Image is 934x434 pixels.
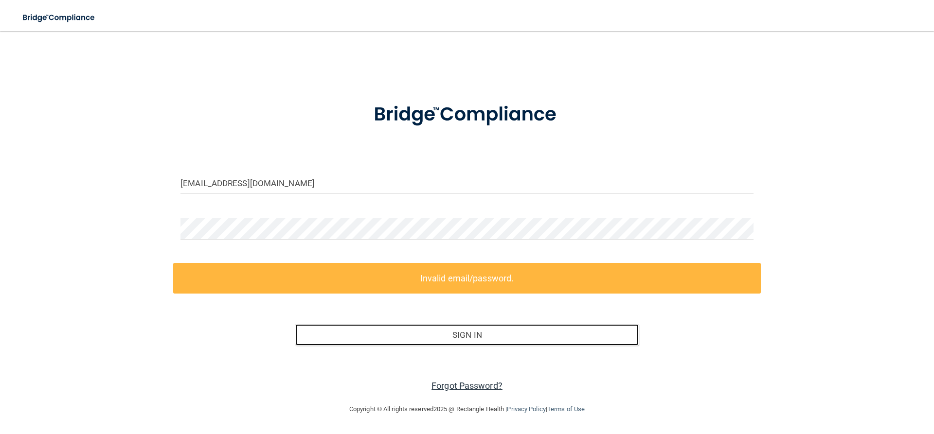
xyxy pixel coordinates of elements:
[507,405,545,413] a: Privacy Policy
[173,263,761,294] label: Invalid email/password.
[295,324,639,346] button: Sign In
[15,8,104,28] img: bridge_compliance_login_screen.278c3ca4.svg
[180,172,754,194] input: Email
[354,89,580,140] img: bridge_compliance_login_screen.278c3ca4.svg
[431,381,503,391] a: Forgot Password?
[547,405,585,413] a: Terms of Use
[289,394,645,425] div: Copyright © All rights reserved 2025 @ Rectangle Health | |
